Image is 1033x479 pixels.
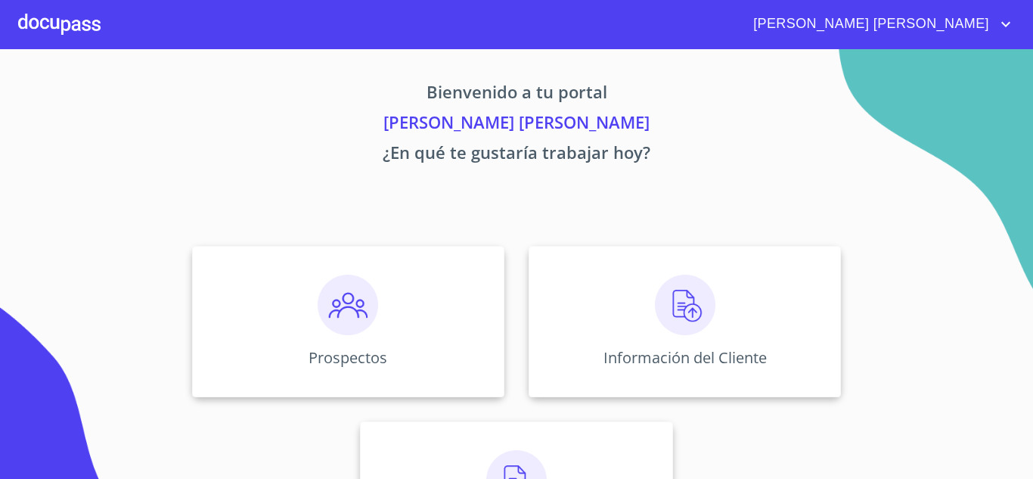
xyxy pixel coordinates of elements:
p: Bienvenido a tu portal [51,79,982,110]
p: [PERSON_NAME] [PERSON_NAME] [51,110,982,140]
img: prospectos.png [318,275,378,335]
span: [PERSON_NAME] [PERSON_NAME] [742,12,997,36]
p: ¿En qué te gustaría trabajar hoy? [51,140,982,170]
p: Prospectos [309,347,387,368]
p: Información del Cliente [603,347,767,368]
button: account of current user [742,12,1015,36]
img: carga.png [655,275,715,335]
